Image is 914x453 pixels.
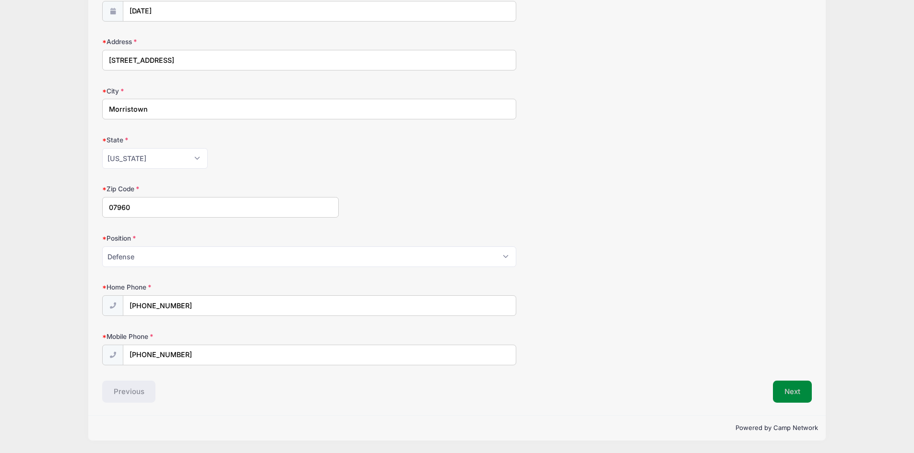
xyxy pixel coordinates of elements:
[123,295,516,316] input: (xxx) xxx-xxxx
[102,233,339,243] label: Position
[102,197,339,218] input: xxxxx
[102,332,339,341] label: Mobile Phone
[123,345,516,365] input: (xxx) xxx-xxxx
[102,37,339,46] label: Address
[102,282,339,292] label: Home Phone
[102,184,339,194] label: Zip Code
[96,423,818,433] p: Powered by Camp Network
[773,381,812,403] button: Next
[102,135,339,145] label: State
[123,1,516,22] input: mm/dd/yyyy
[102,86,339,96] label: City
